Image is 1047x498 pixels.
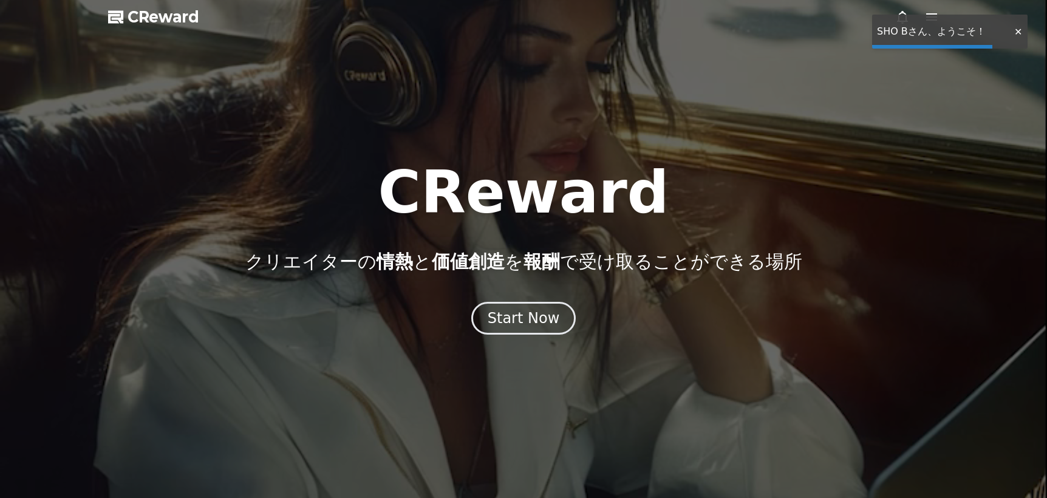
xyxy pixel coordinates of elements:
[378,163,669,222] h1: CReward
[432,251,505,272] span: 価値創造
[471,314,576,326] a: Start Now
[377,251,413,272] span: 情熱
[523,251,560,272] span: 報酬
[471,302,576,335] button: Start Now
[245,251,802,273] p: クリエイターの と を で受け取ることができる場所
[108,7,199,27] a: CReward
[488,309,560,328] div: Start Now
[128,7,199,27] span: CReward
